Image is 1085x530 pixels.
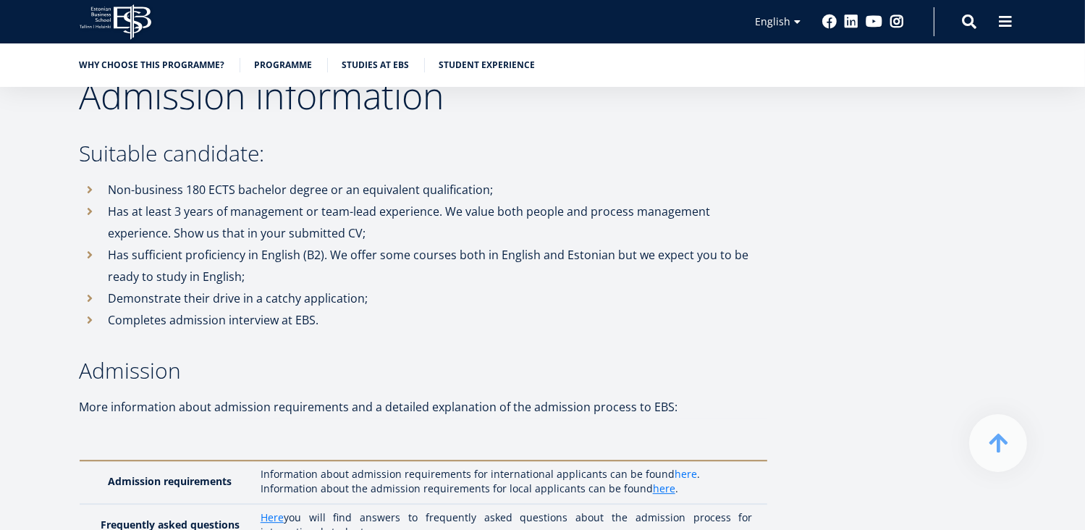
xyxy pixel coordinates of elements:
a: here [653,481,675,496]
a: Linkedin [845,14,859,29]
input: Two-year MBA [4,221,13,230]
p: Information about the admission requirements for local applicants can be found . [261,481,753,496]
a: Youtube [866,14,883,29]
h3: Suitable candidate: [80,143,767,164]
a: Studies at EBS [342,58,410,72]
h3: Admission [80,360,767,382]
li: Demonstrate their drive in a catchy application; [80,287,767,309]
a: Facebook [823,14,837,29]
span: Two-year MBA [17,220,79,233]
input: One-year MBA (in Estonian) [4,202,13,211]
p: Non-business 180 ECTS bachelor degree or an equivalent qualification; [109,179,767,201]
a: here [675,467,697,481]
li: Has sufficient proficiency in English (B2). We offer some courses both in English and Estonian bu... [80,244,767,287]
li: Completes admission interview at EBS. [80,309,767,331]
a: Why choose this programme? [80,58,225,72]
span: Technology Innovation MBA [17,239,139,252]
input: Technology Innovation MBA [4,240,13,249]
h2: Admission information [80,77,767,114]
span: Last Name [344,1,390,14]
a: Here [261,510,284,525]
strong: Admission requirements [108,474,232,488]
a: Programme [255,58,313,72]
a: Student experience [439,58,536,72]
a: Instagram [890,14,905,29]
p: Information about admission requirements for international applicants can be found . [261,467,753,481]
p: More information about admission requirements and a detailed explanation of the admission process... [80,396,767,418]
span: One-year MBA (in Estonian) [17,201,135,214]
li: Has at least 3 years of management or team-lead experience. We value both people and process mana... [80,201,767,244]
